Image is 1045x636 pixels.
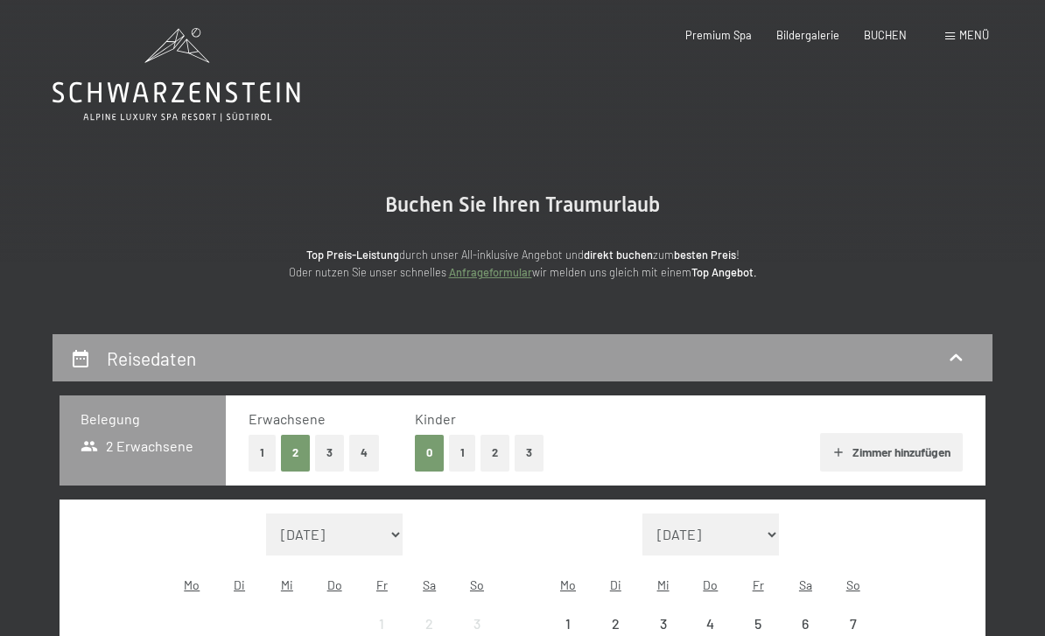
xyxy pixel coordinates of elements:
[249,435,276,471] button: 1
[753,577,764,592] abbr: Freitag
[959,28,989,42] span: Menü
[349,435,379,471] button: 4
[327,577,342,592] abbr: Donnerstag
[415,435,444,471] button: 0
[820,433,963,472] button: Zimmer hinzufügen
[776,28,839,42] a: Bildergalerie
[249,410,326,427] span: Erwachsene
[423,577,436,592] abbr: Samstag
[470,577,484,592] abbr: Sonntag
[81,437,193,456] span: 2 Erwachsene
[685,28,752,42] a: Premium Spa
[234,577,245,592] abbr: Dienstag
[281,577,293,592] abbr: Mittwoch
[107,347,196,369] h2: Reisedaten
[560,577,576,592] abbr: Montag
[315,435,344,471] button: 3
[846,577,860,592] abbr: Sonntag
[385,192,660,217] span: Buchen Sie Ihren Traumurlaub
[480,435,509,471] button: 2
[657,577,670,592] abbr: Mittwoch
[584,248,653,262] strong: direkt buchen
[81,409,205,429] h3: Belegung
[184,577,200,592] abbr: Montag
[376,577,388,592] abbr: Freitag
[864,28,907,42] a: BUCHEN
[306,248,399,262] strong: Top Preis-Leistung
[610,577,621,592] abbr: Dienstag
[449,435,476,471] button: 1
[515,435,544,471] button: 3
[691,265,757,279] strong: Top Angebot.
[281,435,310,471] button: 2
[799,577,812,592] abbr: Samstag
[415,410,456,427] span: Kinder
[674,248,736,262] strong: besten Preis
[172,246,873,282] p: durch unser All-inklusive Angebot und zum ! Oder nutzen Sie unser schnelles wir melden uns gleich...
[449,265,532,279] a: Anfrageformular
[703,577,718,592] abbr: Donnerstag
